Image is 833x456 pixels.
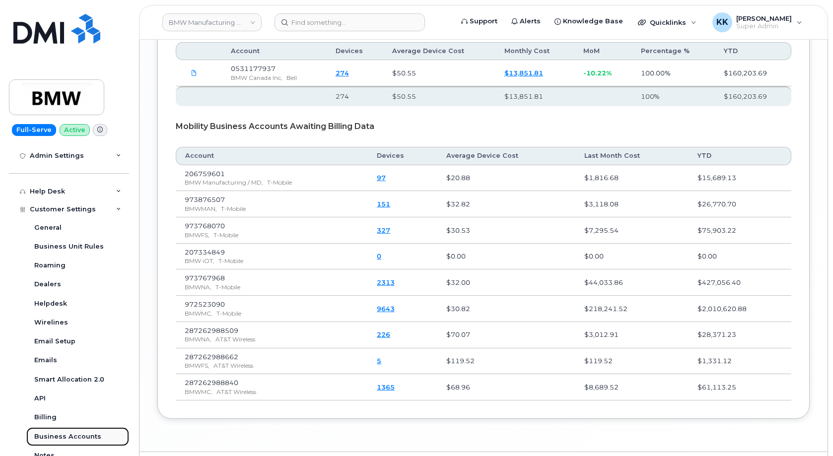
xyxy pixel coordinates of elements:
td: $20.88 [437,165,575,192]
a: images/PDF_531177937_094_0000000000.pdf [185,65,204,82]
td: $0.00 [575,244,688,270]
td: $8,689.52 [575,374,688,400]
a: 5 [377,357,381,365]
a: 151 [377,200,390,208]
span: 973767968 [185,274,225,282]
th: Average Device Cost [383,42,495,60]
td: $119.52 [437,348,575,375]
a: 274 [336,69,349,77]
td: $1,816.68 [575,165,688,192]
td: $68.96 [437,374,575,400]
span: T-Mobile [218,257,243,264]
a: Alerts [504,11,548,31]
span: T-Mobile [267,179,292,186]
td: $50.55 [383,60,495,86]
span: 973876507 [185,195,225,203]
td: $0.00 [437,244,575,270]
span: 207334849 [185,248,225,256]
td: $32.82 [437,191,575,217]
span: 972523090 [185,300,225,308]
td: $2,010,620.88 [689,296,791,322]
th: Devices [368,147,437,165]
td: $32.00 [437,269,575,296]
a: 226 [377,330,390,338]
td: $3,118.08 [575,191,688,217]
th: 274 [327,86,383,106]
td: $30.53 [437,217,575,244]
span: BMWMAN, [185,205,217,212]
a: $13,851.81 [504,69,543,77]
span: T-Mobile [221,205,246,212]
span: BMW iOT, [185,257,214,264]
span: BMWFS, [185,362,209,369]
td: $75,903.22 [689,217,791,244]
th: MoM [574,42,632,60]
td: $119.52 [575,348,688,375]
div: Kristin Kammer-Grossman [705,12,809,32]
td: $30.82 [437,296,575,322]
span: KK [716,16,728,28]
span: 0531177937 [231,65,276,72]
a: 327 [377,226,390,234]
span: BMWFS, [185,231,209,239]
th: Devices [327,42,383,60]
span: [PERSON_NAME] [736,14,792,22]
span: BMWMC, [185,388,212,395]
td: $26,770.70 [689,191,791,217]
span: 287262988662 [185,353,238,361]
span: BMWMC, [185,310,212,317]
th: Monthly Cost [495,42,574,60]
th: Account [222,42,327,60]
span: 287262988509 [185,326,238,334]
td: 100.00% [632,60,715,86]
iframe: Messenger Launcher [790,413,826,449]
a: BMW Manufacturing Co LLC [162,13,262,31]
th: $160,203.69 [715,86,791,106]
th: YTD [715,42,791,60]
td: $70.07 [437,322,575,348]
span: BMWNA, [185,283,211,291]
span: Quicklinks [650,18,686,26]
td: $44,033.86 [575,269,688,296]
a: 2313 [377,278,395,286]
th: Account [176,147,368,165]
td: $160,203.69 [715,60,791,86]
th: Average Device Cost [437,147,575,165]
th: Last Month Cost [575,147,688,165]
th: YTD [689,147,791,165]
span: AT&T Wireless [213,362,253,369]
td: $15,689.13 [689,165,791,192]
th: $50.55 [383,86,495,106]
span: Super Admin [736,22,792,30]
span: BMW Canada Inc, [231,74,282,81]
span: AT&T Wireless [215,335,255,343]
td: $7,295.54 [575,217,688,244]
span: -10.22% [583,69,612,77]
td: $1,331.12 [689,348,791,375]
td: $28,371.23 [689,322,791,348]
div: Quicklinks [631,12,703,32]
span: T-Mobile [213,231,238,239]
a: 0 [377,252,381,260]
th: $13,851.81 [495,86,574,106]
span: 973768070 [185,222,225,230]
td: $0.00 [689,244,791,270]
span: AT&T Wireless [216,388,256,395]
div: Mobility Business Accounts Awaiting Billing Data [176,114,791,139]
span: BMWNA, [185,335,211,343]
span: Alerts [520,16,541,26]
span: Support [470,16,497,26]
td: $3,012.91 [575,322,688,348]
a: Knowledge Base [548,11,630,31]
span: T-Mobile [216,310,241,317]
th: 100% [632,86,715,106]
td: $218,241.52 [575,296,688,322]
a: 97 [377,174,386,182]
span: Knowledge Base [563,16,623,26]
span: T-Mobile [215,283,240,291]
td: $427,056.40 [689,269,791,296]
span: BMW Manufacturing / MD, [185,179,263,186]
span: 287262988840 [185,379,238,387]
a: Support [454,11,504,31]
td: $61,113.25 [689,374,791,400]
